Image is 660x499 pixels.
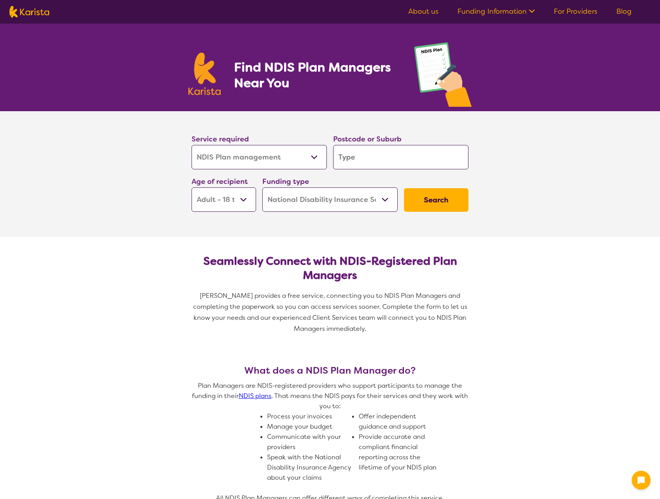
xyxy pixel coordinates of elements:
[188,381,472,411] p: Plan Managers are NDIS-registered providers who support participants to manage the funding in the...
[267,452,352,483] li: Speak with the National Disability Insurance Agency about your claims
[404,188,468,212] button: Search
[192,134,249,144] label: Service required
[359,432,444,473] li: Provide accurate and compliant financial reporting across the lifetime of your NDIS plan
[267,432,352,452] li: Communicate with your providers
[9,6,49,18] img: Karista logo
[198,254,462,283] h2: Seamlessly Connect with NDIS-Registered Plan Managers
[267,411,352,422] li: Process your invoices
[457,7,535,16] a: Funding Information
[333,134,402,144] label: Postcode or Suburb
[193,292,469,333] span: [PERSON_NAME] provides a free service, connecting you to NDIS Plan Managers and completing the pa...
[188,53,221,95] img: Karista logo
[267,422,352,432] li: Manage your budget
[333,145,468,169] input: Type
[414,42,472,111] img: plan-management
[408,7,439,16] a: About us
[616,7,632,16] a: Blog
[188,365,472,376] h3: What does a NDIS Plan Manager do?
[262,177,309,186] label: Funding type
[192,177,248,186] label: Age of recipient
[234,59,398,91] h1: Find NDIS Plan Managers Near You
[359,411,444,432] li: Offer independent guidance and support
[239,392,271,400] a: NDIS plans
[554,7,597,16] a: For Providers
